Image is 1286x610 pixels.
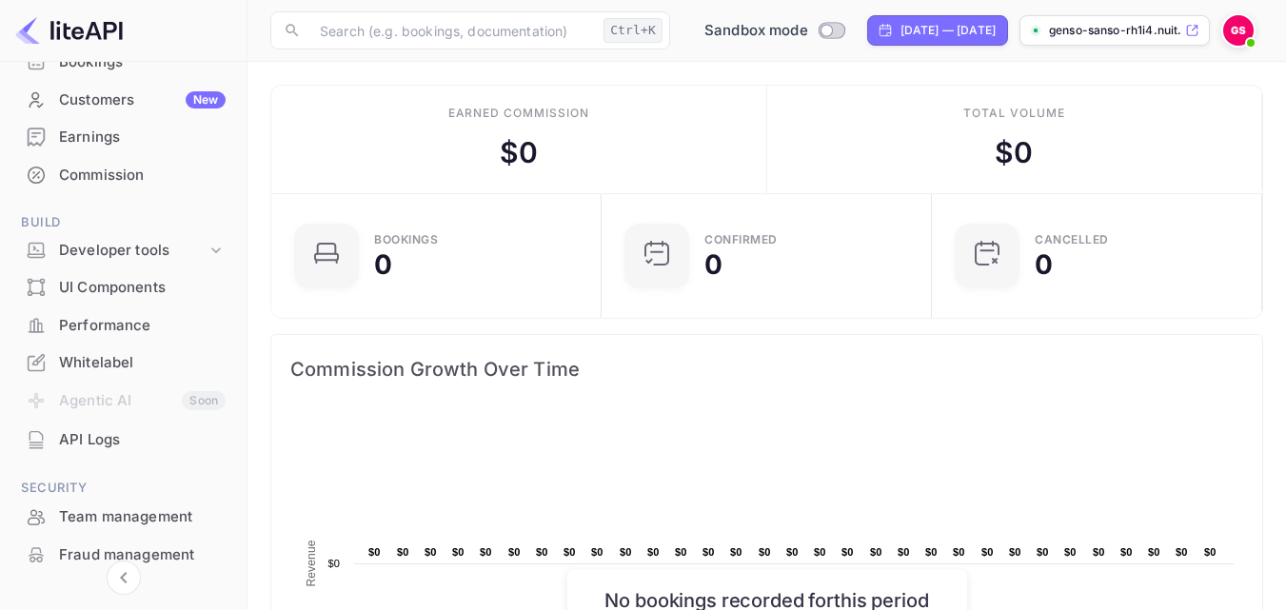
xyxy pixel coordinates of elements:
[59,506,226,528] div: Team management
[11,157,235,194] div: Commission
[11,82,235,117] a: CustomersNew
[647,546,660,558] text: $0
[374,251,392,278] div: 0
[1120,546,1133,558] text: $0
[11,499,235,534] a: Team management
[186,91,226,108] div: New
[480,546,492,558] text: $0
[11,422,235,457] a: API Logs
[603,18,663,43] div: Ctrl+K
[59,277,226,299] div: UI Components
[11,234,235,267] div: Developer tools
[11,212,235,233] span: Build
[11,44,235,79] a: Bookings
[11,157,235,192] a: Commission
[697,20,852,42] div: Switch to Production mode
[730,546,742,558] text: $0
[900,22,996,39] div: [DATE] — [DATE]
[11,307,235,344] div: Performance
[963,105,1065,122] div: Total volume
[290,354,1243,384] span: Commission Growth Over Time
[995,131,1033,174] div: $ 0
[11,499,235,536] div: Team management
[981,546,994,558] text: $0
[305,540,318,586] text: Revenue
[452,546,465,558] text: $0
[59,165,226,187] div: Commission
[308,11,596,49] input: Search (e.g. bookings, documentation)
[59,127,226,148] div: Earnings
[841,546,854,558] text: $0
[500,131,538,174] div: $ 0
[1093,546,1105,558] text: $0
[704,251,722,278] div: 0
[11,82,235,119] div: CustomersNew
[11,269,235,305] a: UI Components
[867,15,1008,46] div: Click to change the date range period
[1035,234,1109,246] div: CANCELLED
[508,546,521,558] text: $0
[564,546,576,558] text: $0
[536,546,548,558] text: $0
[870,546,882,558] text: $0
[425,546,437,558] text: $0
[702,546,715,558] text: $0
[953,546,965,558] text: $0
[59,352,226,374] div: Whitelabel
[675,546,687,558] text: $0
[898,546,910,558] text: $0
[11,119,235,154] a: Earnings
[1037,546,1049,558] text: $0
[591,546,603,558] text: $0
[11,344,235,382] div: Whitelabel
[59,315,226,337] div: Performance
[107,561,141,595] button: Collapse navigation
[11,119,235,156] div: Earnings
[1176,546,1188,558] text: $0
[1064,546,1077,558] text: $0
[1223,15,1254,46] img: Genso Sanso
[11,478,235,499] span: Security
[15,15,123,46] img: LiteAPI logo
[1009,546,1021,558] text: $0
[1148,546,1160,558] text: $0
[448,105,589,122] div: Earned commission
[374,234,438,246] div: Bookings
[1035,251,1053,278] div: 0
[59,429,226,451] div: API Logs
[11,269,235,306] div: UI Components
[327,558,340,569] text: $0
[11,537,235,572] a: Fraud management
[786,546,799,558] text: $0
[11,307,235,343] a: Performance
[59,240,207,262] div: Developer tools
[11,537,235,574] div: Fraud management
[1049,22,1181,39] p: genso-sanso-rh1i4.nuit...
[59,544,226,566] div: Fraud management
[397,546,409,558] text: $0
[925,546,938,558] text: $0
[704,234,778,246] div: Confirmed
[620,546,632,558] text: $0
[11,344,235,380] a: Whitelabel
[1204,546,1217,558] text: $0
[59,51,226,73] div: Bookings
[368,546,381,558] text: $0
[11,44,235,81] div: Bookings
[59,89,226,111] div: Customers
[11,422,235,459] div: API Logs
[814,546,826,558] text: $0
[704,20,808,42] span: Sandbox mode
[759,546,771,558] text: $0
